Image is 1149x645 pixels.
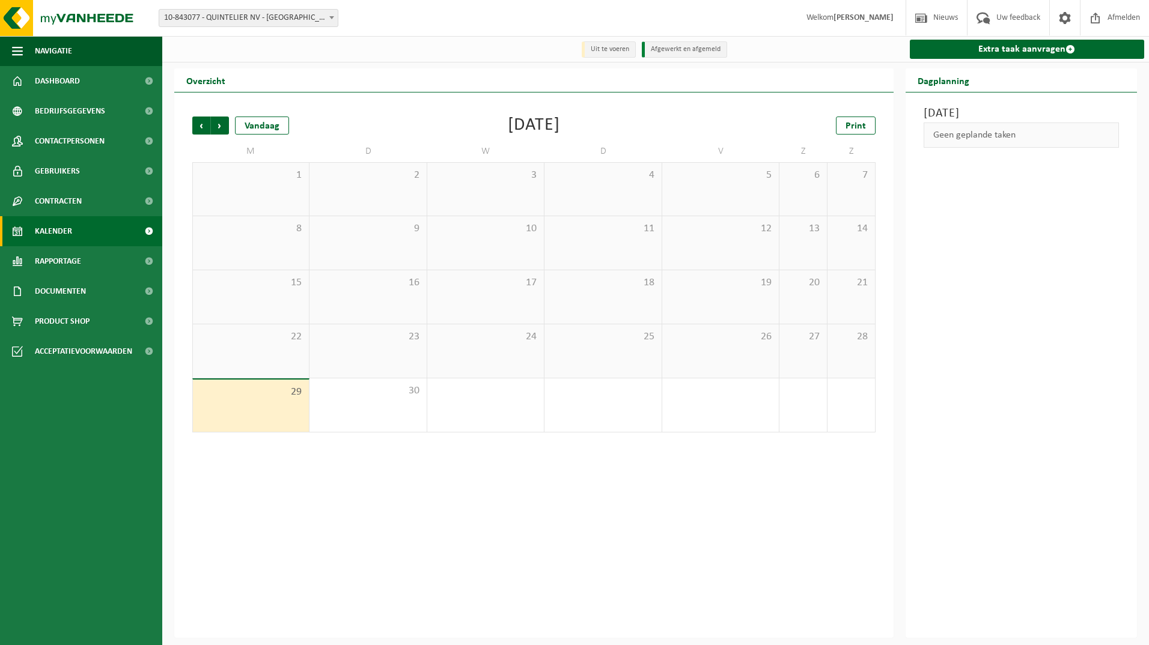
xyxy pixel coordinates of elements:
[668,222,773,235] span: 12
[427,141,544,162] td: W
[199,386,303,399] span: 29
[35,216,72,246] span: Kalender
[834,169,869,182] span: 7
[35,306,90,336] span: Product Shop
[211,117,229,135] span: Volgende
[433,169,538,182] span: 3
[924,104,1120,123] h3: [DATE]
[544,141,662,162] td: D
[846,121,866,131] span: Print
[785,276,821,289] span: 20
[159,10,338,26] span: 10-843077 - QUINTELIER NV - DENDERMONDE
[668,169,773,182] span: 5
[836,117,876,135] a: Print
[35,156,80,186] span: Gebruikers
[924,123,1120,148] div: Geen geplande taken
[315,169,420,182] span: 2
[35,246,81,276] span: Rapportage
[668,276,773,289] span: 19
[785,222,821,235] span: 13
[582,41,636,58] li: Uit te voeren
[192,141,309,162] td: M
[35,126,105,156] span: Contactpersonen
[834,330,869,344] span: 28
[550,330,655,344] span: 25
[668,330,773,344] span: 26
[906,68,981,92] h2: Dagplanning
[35,66,80,96] span: Dashboard
[35,36,72,66] span: Navigatie
[192,117,210,135] span: Vorige
[174,68,237,92] h2: Overzicht
[199,330,303,344] span: 22
[550,222,655,235] span: 11
[235,117,289,135] div: Vandaag
[315,222,420,235] span: 9
[785,169,821,182] span: 6
[35,336,132,366] span: Acceptatievoorwaarden
[662,141,779,162] td: V
[199,169,303,182] span: 1
[199,222,303,235] span: 8
[550,276,655,289] span: 18
[159,9,338,27] span: 10-843077 - QUINTELIER NV - DENDERMONDE
[827,141,876,162] td: Z
[35,276,86,306] span: Documenten
[910,40,1145,59] a: Extra taak aanvragen
[35,96,105,126] span: Bedrijfsgegevens
[309,141,427,162] td: D
[315,330,420,344] span: 23
[315,276,420,289] span: 16
[834,13,894,22] strong: [PERSON_NAME]
[779,141,827,162] td: Z
[508,117,560,135] div: [DATE]
[35,186,82,216] span: Contracten
[433,330,538,344] span: 24
[315,384,420,398] span: 30
[199,276,303,289] span: 15
[834,276,869,289] span: 21
[642,41,727,58] li: Afgewerkt en afgemeld
[834,222,869,235] span: 14
[433,276,538,289] span: 17
[550,169,655,182] span: 4
[785,330,821,344] span: 27
[433,222,538,235] span: 10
